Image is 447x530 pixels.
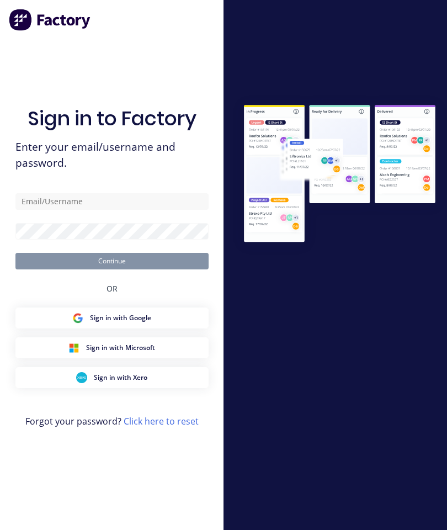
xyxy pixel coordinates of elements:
[25,415,199,428] span: Forgot your password?
[68,342,79,353] img: Microsoft Sign in
[15,193,209,210] input: Email/Username
[409,492,436,519] iframe: Intercom live chat
[86,343,155,353] span: Sign in with Microsoft
[15,308,209,328] button: Google Sign inSign in with Google
[72,312,83,324] img: Google Sign in
[90,313,151,323] span: Sign in with Google
[76,372,87,383] img: Xero Sign in
[94,373,147,383] span: Sign in with Xero
[124,415,199,427] a: Click here to reset
[28,107,196,130] h1: Sign in to Factory
[15,367,209,388] button: Xero Sign inSign in with Xero
[15,337,209,358] button: Microsoft Sign inSign in with Microsoft
[107,269,118,308] div: OR
[15,253,209,269] button: Continue
[232,94,447,255] img: Sign in
[9,9,92,31] img: Factory
[15,139,209,171] span: Enter your email/username and password.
